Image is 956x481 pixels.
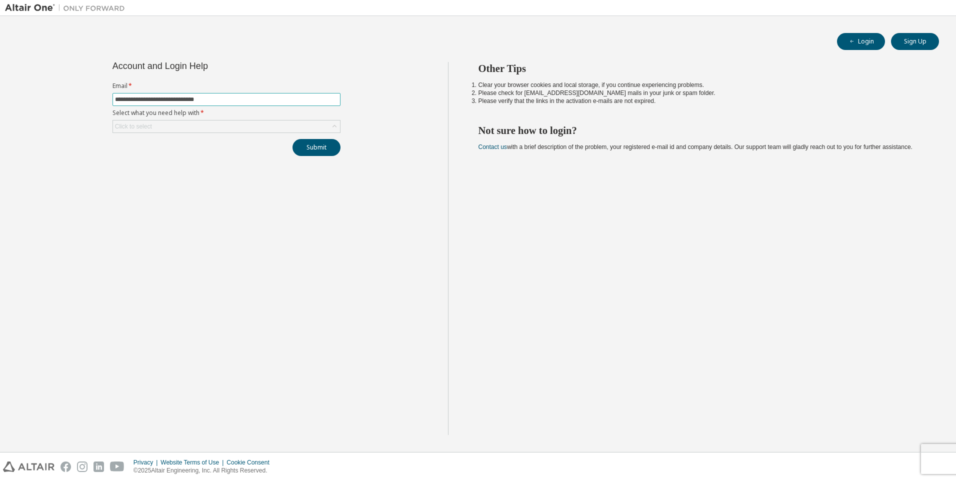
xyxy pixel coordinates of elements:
button: Sign Up [891,33,939,50]
div: Privacy [133,458,160,466]
li: Clear your browser cookies and local storage, if you continue experiencing problems. [478,81,921,89]
img: facebook.svg [60,461,71,472]
label: Select what you need help with [112,109,340,117]
img: altair_logo.svg [3,461,54,472]
li: Please check for [EMAIL_ADDRESS][DOMAIN_NAME] mails in your junk or spam folder. [478,89,921,97]
span: with a brief description of the problem, your registered e-mail id and company details. Our suppo... [478,143,912,150]
button: Submit [292,139,340,156]
img: instagram.svg [77,461,87,472]
label: Email [112,82,340,90]
li: Please verify that the links in the activation e-mails are not expired. [478,97,921,105]
img: youtube.svg [110,461,124,472]
h2: Other Tips [478,62,921,75]
div: Cookie Consent [226,458,275,466]
div: Click to select [113,120,340,132]
img: Altair One [5,3,130,13]
h2: Not sure how to login? [478,124,921,137]
div: Website Terms of Use [160,458,226,466]
a: Contact us [478,143,507,150]
p: © 2025 Altair Engineering, Inc. All Rights Reserved. [133,466,275,475]
div: Click to select [115,122,152,130]
img: linkedin.svg [93,461,104,472]
div: Account and Login Help [112,62,295,70]
button: Login [837,33,885,50]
